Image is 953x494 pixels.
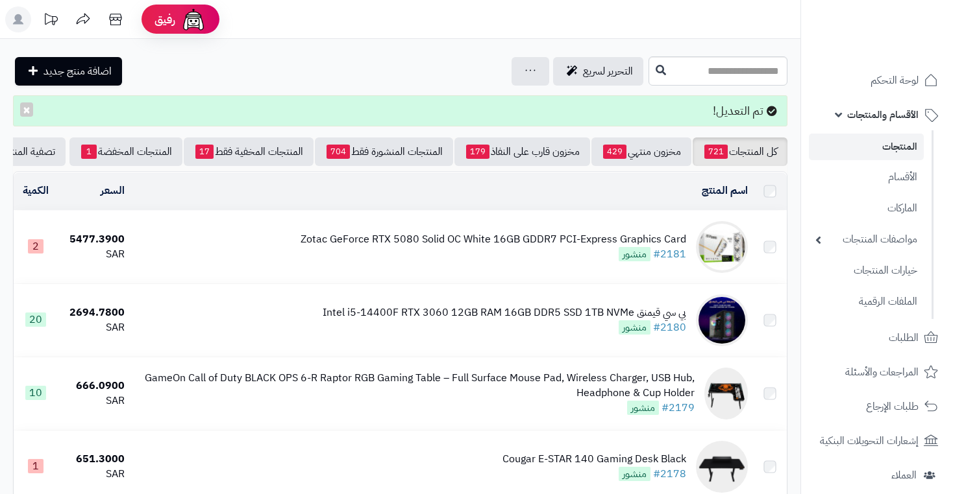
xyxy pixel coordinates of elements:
[13,95,787,126] div: تم التعديل!
[809,460,945,491] a: العملاء
[63,379,125,394] div: 666.0900
[43,64,112,79] span: اضافة منتج جديد
[696,221,748,273] img: Zotac GeForce RTX 5080 Solid OC White 16GB GDDR7 PCI-Express Graphics Card
[323,305,686,320] div: بي سي قيمنق Intel i5-14400F RTX 3060 12GB RAM 16GB DDR5 SSD 1TB NVMe
[865,36,941,64] img: logo-2.png
[866,397,919,416] span: طلبات الإرجاع
[653,246,686,262] a: #2181
[25,312,46,327] span: 20
[315,137,453,166] a: المنتجات المنشورة فقط704
[809,425,945,456] a: إشعارات التحويلات البنكية
[702,183,748,198] a: اسم المنتج
[63,305,125,320] div: 2694.7800
[809,391,945,422] a: طلبات الإرجاع
[63,247,125,262] div: SAR
[845,363,919,381] span: المراجعات والأسئلة
[809,226,924,253] a: مواصفات المنتجات
[184,137,314,166] a: المنتجات المخفية فقط17
[23,183,49,198] a: الكمية
[603,145,626,159] span: 429
[891,466,917,484] span: العملاء
[63,320,125,335] div: SAR
[20,102,33,117] button: ×
[327,145,350,159] span: 704
[301,232,686,247] div: Zotac GeForce RTX 5080 Solid OC White 16GB GDDR7 PCI-Express Graphics Card
[591,137,691,166] a: مخزون منتهي429
[15,57,122,86] a: اضافة منتج جديد
[662,400,695,416] a: #2179
[195,145,214,159] span: 17
[25,386,46,400] span: 10
[63,394,125,408] div: SAR
[809,322,945,353] a: الطلبات
[847,106,919,124] span: الأقسام والمنتجات
[704,368,748,419] img: GameOn Call of Duty BLACK OPS 6-R Raptor RGB Gaming Table – Full Surface Mouse Pad, Wireless Char...
[704,145,728,159] span: 721
[653,320,686,335] a: #2180
[696,441,748,493] img: Cougar E-STAR 140 Gaming Desk Black
[619,320,650,335] span: منشور
[63,467,125,482] div: SAR
[502,452,686,467] div: Cougar E-STAR 140 Gaming Desk Black
[180,6,206,32] img: ai-face.png
[653,466,686,482] a: #2178
[466,145,489,159] span: 179
[696,294,748,346] img: بي سي قيمنق Intel i5-14400F RTX 3060 12GB RAM 16GB DDR5 SSD 1TB NVMe
[63,232,125,247] div: 5477.3900
[81,145,97,159] span: 1
[809,288,924,316] a: الملفات الرقمية
[583,64,633,79] span: التحرير لسريع
[809,357,945,388] a: المراجعات والأسئلة
[871,71,919,89] span: لوحة التحكم
[155,12,175,27] span: رفيق
[135,371,695,401] div: GameOn Call of Duty BLACK OPS 6-R Raptor RGB Gaming Table – Full Surface Mouse Pad, Wireless Char...
[63,452,125,467] div: 651.3000
[101,183,125,198] a: السعر
[454,137,590,166] a: مخزون قارب على النفاذ179
[809,257,924,285] a: خيارات المنتجات
[820,432,919,450] span: إشعارات التحويلات البنكية
[28,459,43,473] span: 1
[809,134,924,160] a: المنتجات
[809,194,924,222] a: الماركات
[553,57,643,86] a: التحرير لسريع
[28,239,43,253] span: 2
[809,65,945,96] a: لوحة التحكم
[69,137,182,166] a: المنتجات المخفضة1
[693,137,787,166] a: كل المنتجات721
[889,329,919,347] span: الطلبات
[809,163,924,191] a: الأقسام
[627,401,659,415] span: منشور
[619,247,650,261] span: منشور
[34,6,67,36] a: تحديثات المنصة
[619,467,650,481] span: منشور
